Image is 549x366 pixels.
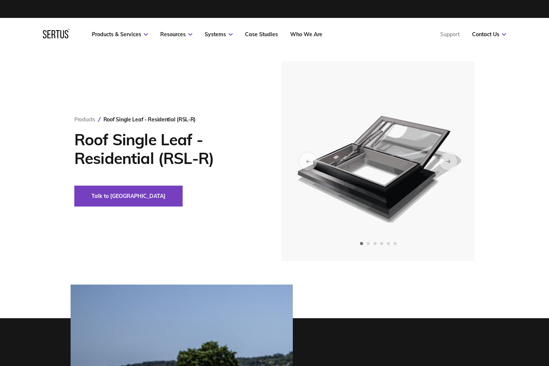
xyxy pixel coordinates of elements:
a: Systems [205,31,233,38]
a: Products [74,116,95,123]
span: Go to slide 3 [373,242,376,245]
a: Support [440,31,460,38]
button: Talk to [GEOGRAPHIC_DATA] [74,186,183,207]
div: Next slide [439,152,457,170]
a: Case Studies [245,31,278,38]
a: Products & Services [92,31,148,38]
div: Previous slide [299,152,317,170]
h1: Roof Single Leaf - Residential (RSL-R) [74,130,259,168]
span: Go to slide 6 [394,242,397,245]
span: Go to slide 5 [387,242,390,245]
span: Go to slide 4 [380,242,383,245]
a: Resources [160,31,192,38]
a: Contact Us [472,31,506,38]
span: Go to slide 2 [367,242,370,245]
a: Who We Are [290,31,322,38]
